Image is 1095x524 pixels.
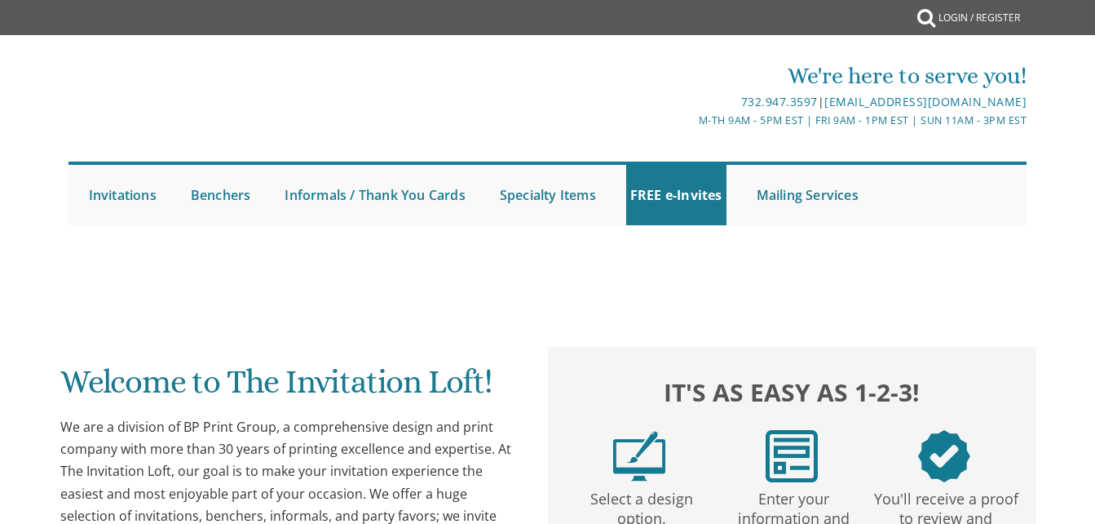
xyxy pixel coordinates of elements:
a: FREE e-Invites [626,165,726,225]
div: | [389,92,1027,112]
div: M-Th 9am - 5pm EST | Fri 9am - 1pm EST | Sun 11am - 3pm EST [389,112,1027,129]
img: step2.png [766,430,818,482]
h2: It's as easy as 1-2-3! [563,374,1020,410]
a: [EMAIL_ADDRESS][DOMAIN_NAME] [824,94,1027,109]
a: Invitations [85,165,161,225]
a: Mailing Services [753,165,863,225]
img: step1.png [613,430,665,482]
a: Benchers [187,165,255,225]
a: 732.947.3597 [741,94,818,109]
a: Specialty Items [496,165,600,225]
h1: Welcome to The Invitation Loft! [60,364,517,412]
a: Informals / Thank You Cards [280,165,469,225]
img: step3.png [918,430,970,482]
div: We're here to serve you! [389,60,1027,92]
